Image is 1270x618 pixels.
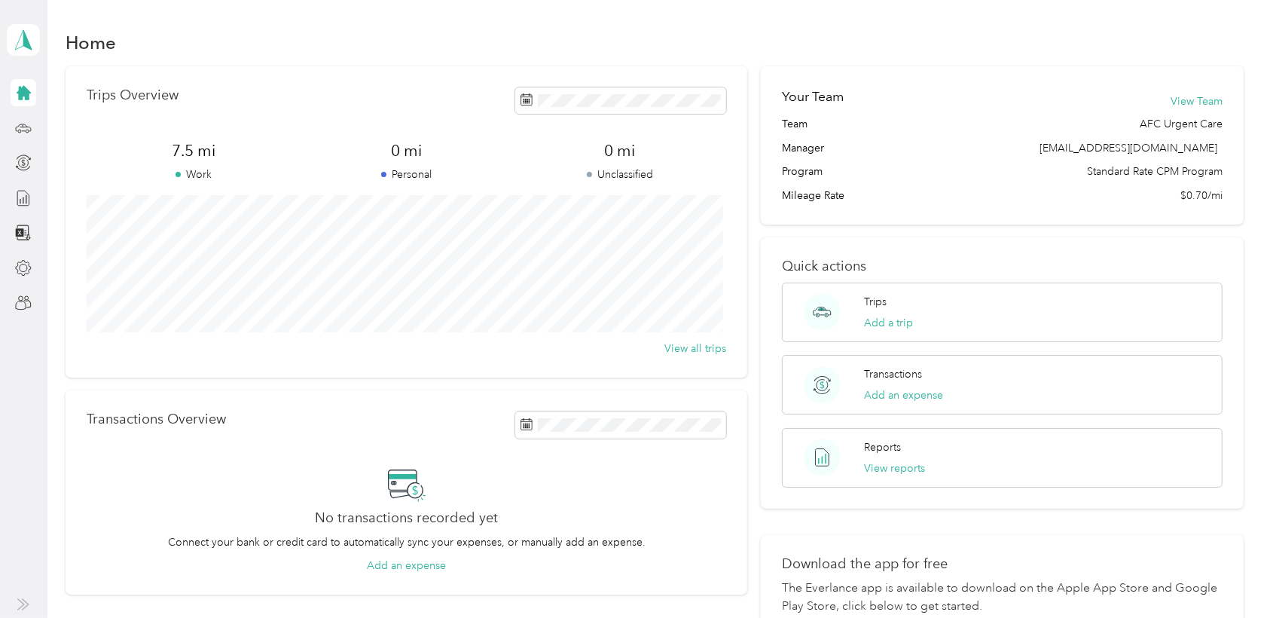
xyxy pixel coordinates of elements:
[87,87,179,103] p: Trips Overview
[315,510,498,526] h2: No transactions recorded yet
[513,167,726,182] p: Unclassified
[300,167,513,182] p: Personal
[1171,93,1223,109] button: View Team
[1040,142,1217,154] span: [EMAIL_ADDRESS][DOMAIN_NAME]
[300,140,513,161] span: 0 mi
[782,188,844,203] span: Mileage Rate
[782,556,1223,572] p: Download the app for free
[782,140,824,156] span: Manager
[168,534,646,550] p: Connect your bank or credit card to automatically sync your expenses, or manually add an expense.
[864,315,913,331] button: Add a trip
[367,558,446,574] button: Add an expense
[513,140,726,161] span: 0 mi
[782,87,844,106] h2: Your Team
[1140,116,1223,132] span: AFC Urgent Care
[782,580,1223,616] p: The Everlance app is available to download on the Apple App Store and Google Play Store, click be...
[664,341,726,356] button: View all trips
[87,167,300,182] p: Work
[864,366,922,382] p: Transactions
[864,387,943,403] button: Add an expense
[782,116,807,132] span: Team
[87,411,226,427] p: Transactions Overview
[87,140,300,161] span: 7.5 mi
[864,439,901,455] p: Reports
[864,460,925,476] button: View reports
[782,164,823,179] span: Program
[1186,534,1270,618] iframe: Everlance-gr Chat Button Frame
[782,259,1223,274] p: Quick actions
[66,35,116,50] h1: Home
[1180,188,1223,203] span: $0.70/mi
[864,294,887,310] p: Trips
[1087,164,1223,179] span: Standard Rate CPM Program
